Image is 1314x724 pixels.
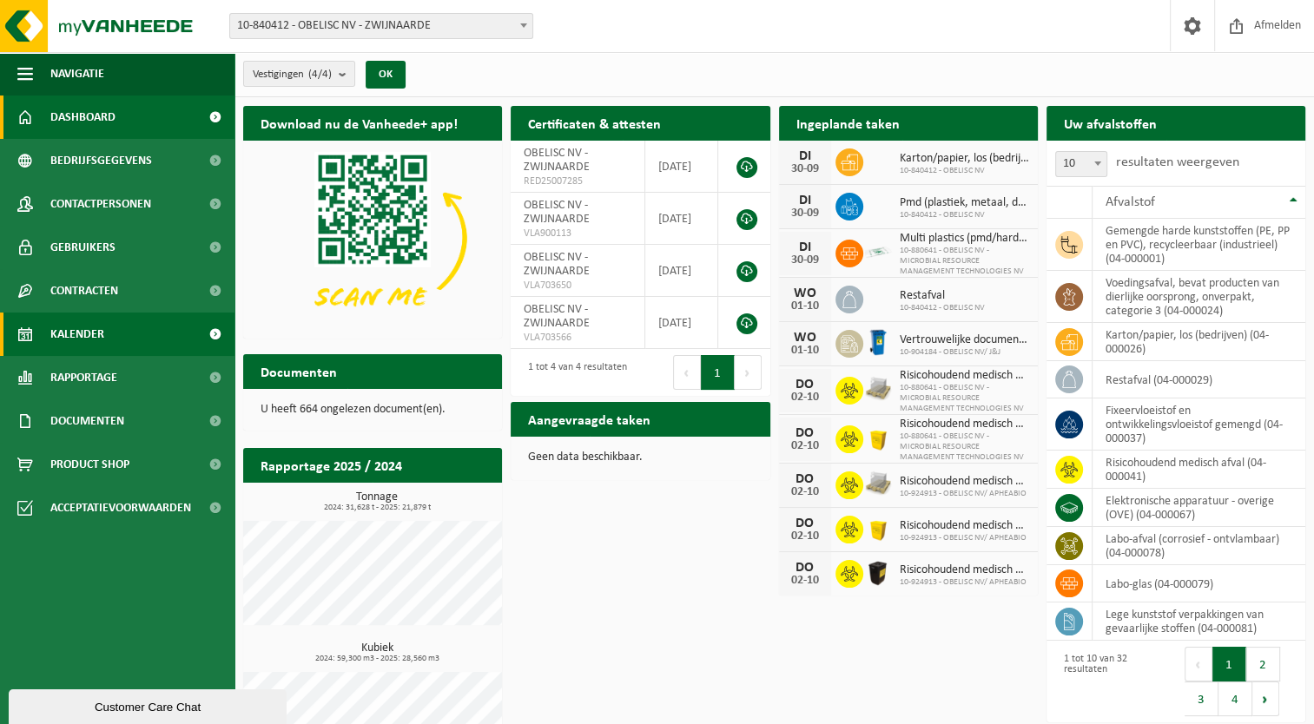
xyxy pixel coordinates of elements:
span: Documenten [50,399,124,443]
span: Kalender [50,313,104,356]
div: DO [788,378,822,392]
span: 10-924913 - OBELISC NV/ APHEABIO [900,533,1029,543]
div: 30-09 [788,163,822,175]
td: [DATE] [645,141,718,193]
span: 10 [1055,151,1107,177]
h2: Download nu de Vanheede+ app! [243,106,475,140]
span: OBELISC NV - ZWIJNAARDE [524,199,590,226]
span: Karton/papier, los (bedrijven) [900,152,1029,166]
div: 02-10 [788,440,822,452]
button: 3 [1185,681,1218,716]
p: Geen data beschikbaar. [528,451,752,464]
div: 02-10 [788,486,822,498]
img: LP-SB-00050-HPE-22 [863,513,893,543]
span: 2024: 59,300 m3 - 2025: 28,560 m3 [252,655,502,663]
div: DI [788,149,822,163]
div: 01-10 [788,300,822,313]
td: labo-afval (corrosief - ontvlambaar) (04-000078) [1093,527,1305,565]
span: 10-840412 - OBELISC NV - ZWIJNAARDE [230,14,532,38]
span: Rapportage [50,356,117,399]
button: Next [1252,681,1279,716]
span: Afvalstof [1106,195,1155,209]
div: DI [788,194,822,207]
h2: Rapportage 2025 / 2024 [243,448,419,482]
h3: Tonnage [252,491,502,512]
div: DO [788,561,822,575]
div: 1 tot 10 van 32 resultaten [1055,645,1167,718]
button: Previous [1185,647,1212,681]
count: (4/4) [308,69,332,80]
button: 4 [1218,681,1252,716]
span: Risicohoudend medisch afval [900,563,1029,577]
span: Acceptatievoorwaarden [50,486,191,530]
span: 10-924913 - OBELISC NV/ APHEABIO [900,489,1029,499]
span: Risicohoudend medisch afval [900,418,1029,431]
img: LP-PA-00000-WDN-11 [863,374,893,404]
td: lege kunststof verpakkingen van gevaarlijke stoffen (04-000081) [1093,602,1305,641]
span: 10-924913 - OBELISC NV/ APHEABIO [900,577,1029,588]
button: Vestigingen(4/4) [243,61,355,87]
span: Vestigingen [253,62,332,88]
button: 2 [1246,647,1280,681]
button: Next [735,355,762,390]
span: 10-880641 - OBELISC NV - MICROBIAL RESOURCE MANAGEMENT TECHNOLOGIES NV [900,246,1029,277]
td: [DATE] [645,297,718,349]
span: VLA900113 [524,227,631,240]
div: DO [788,426,822,440]
td: [DATE] [645,245,718,297]
td: karton/papier, los (bedrijven) (04-000026) [1093,323,1305,361]
h2: Uw afvalstoffen [1047,106,1174,140]
td: [DATE] [645,193,718,245]
span: RED25007285 [524,174,631,188]
td: labo-glas (04-000079) [1093,565,1305,602]
button: 1 [701,355,735,390]
span: Contactpersonen [50,182,151,226]
td: voedingsafval, bevat producten van dierlijke oorsprong, onverpakt, categorie 3 (04-000024) [1093,271,1305,323]
span: Multi plastics (pmd/harde kunststoffen/spanbanden/eps/folie naturel/folie gemeng... [900,232,1029,246]
span: Risicohoudend medisch afval [900,369,1029,383]
img: LP-PA-00000-WDN-11 [863,469,893,498]
img: WB-0240-HPE-BE-09 [863,327,893,357]
div: WO [788,286,822,300]
span: Product Shop [50,443,129,486]
div: 01-10 [788,345,822,357]
span: Risicohoudend medisch afval [900,519,1029,533]
img: LP-SK-00500-LPE-16 [863,237,893,267]
span: 10-880641 - OBELISC NV - MICROBIAL RESOURCE MANAGEMENT TECHNOLOGIES NV [900,431,1029,463]
p: U heeft 664 ongelezen document(en). [261,404,485,416]
div: DO [788,472,822,486]
span: VLA703650 [524,279,631,293]
h2: Documenten [243,354,354,388]
div: DI [788,240,822,254]
h3: Kubiek [252,642,502,663]
label: resultaten weergeven [1116,155,1239,169]
span: VLA703566 [524,331,631,345]
span: Bedrijfsgegevens [50,139,152,182]
td: risicohoudend medisch afval (04-000041) [1093,451,1305,489]
span: Risicohoudend medisch afval [900,475,1029,489]
h2: Ingeplande taken [779,106,917,140]
div: DO [788,517,822,530]
span: 10 [1056,152,1106,176]
span: 10-904184 - OBELISC NV/ J&J [900,347,1029,358]
span: Restafval [900,289,985,303]
a: Bekijk rapportage [373,482,500,517]
div: 30-09 [788,207,822,220]
span: 10-840412 - OBELISC NV [900,210,1029,220]
h2: Certificaten & attesten [511,106,678,140]
td: gemengde harde kunststoffen (PE, PP en PVC), recycleerbaar (industrieel) (04-000001) [1093,219,1305,271]
button: 1 [1212,647,1246,681]
span: 10-840412 - OBELISC NV [900,166,1029,176]
span: Navigatie [50,52,104,95]
div: 02-10 [788,575,822,587]
button: Previous [673,355,701,390]
td: elektronische apparatuur - overige (OVE) (04-000067) [1093,489,1305,527]
div: WO [788,331,822,345]
button: OK [366,61,406,89]
span: Vertrouwelijke documenten (recyclage) [900,333,1029,347]
span: Gebruikers [50,226,116,269]
span: Contracten [50,269,118,313]
iframe: chat widget [9,686,290,724]
span: 10-840412 - OBELISC NV - ZWIJNAARDE [229,13,533,39]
